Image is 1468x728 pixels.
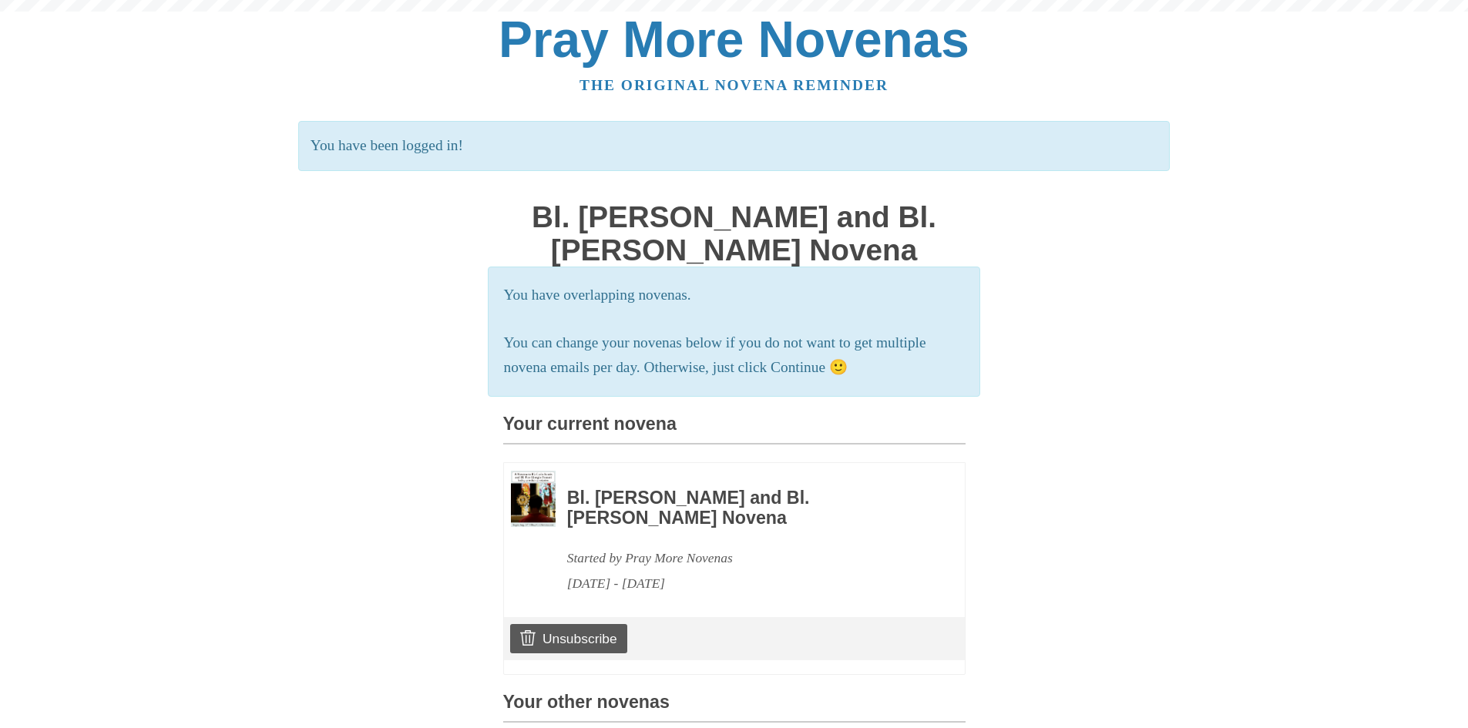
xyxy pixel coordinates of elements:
h3: Your current novena [503,414,966,445]
a: Pray More Novenas [499,11,969,68]
h3: Bl. [PERSON_NAME] and Bl. [PERSON_NAME] Novena [567,488,923,528]
p: You have been logged in! [298,121,1170,171]
div: [DATE] - [DATE] [567,571,923,596]
div: Started by Pray More Novenas [567,545,923,571]
p: You can change your novenas below if you do not want to get multiple novena emails per day. Other... [504,330,965,381]
a: The original novena reminder [579,77,889,93]
img: Novena image [511,471,556,527]
p: You have overlapping novenas. [504,283,965,308]
a: Unsubscribe [510,624,627,653]
h3: Your other novenas [503,693,966,723]
h1: Bl. [PERSON_NAME] and Bl. [PERSON_NAME] Novena [503,201,966,267]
